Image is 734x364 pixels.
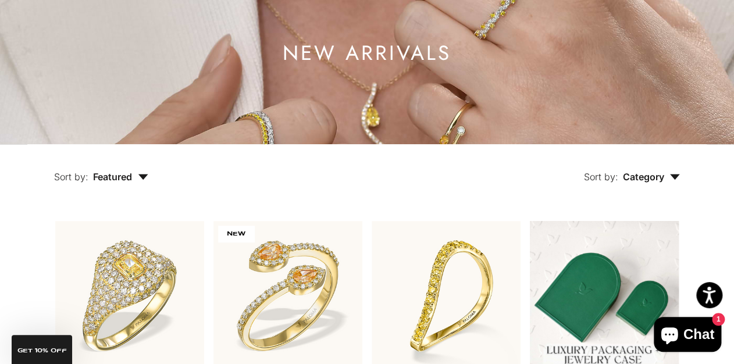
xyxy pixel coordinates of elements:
[17,348,67,354] span: GET 10% Off
[283,46,451,60] h1: NEW ARRIVALS
[557,144,707,193] button: Sort by: Category
[650,317,725,355] inbox-online-store-chat: Shopify online store chat
[218,226,254,242] span: NEW
[54,171,88,183] span: Sort by:
[93,171,148,183] span: Featured
[622,171,680,183] span: Category
[12,335,72,364] div: GET 10% Off
[583,171,618,183] span: Sort by:
[27,144,175,193] button: Sort by: Featured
